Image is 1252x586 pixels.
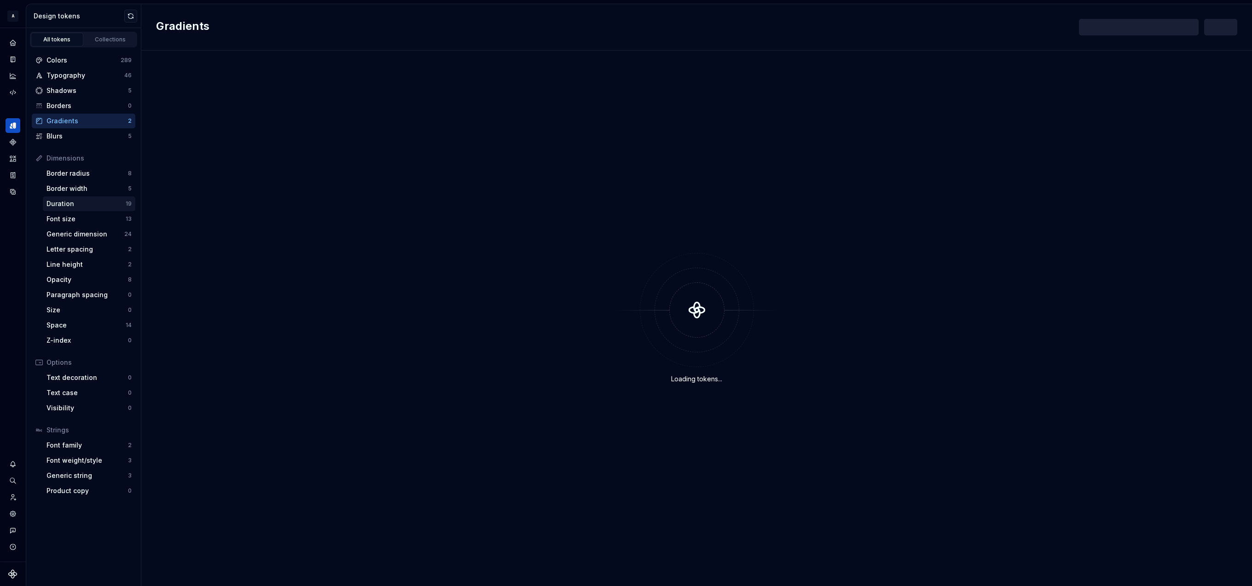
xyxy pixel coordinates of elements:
button: A [2,6,24,26]
div: Font family [46,441,128,450]
div: 0 [128,337,132,344]
a: Supernova Logo [8,569,17,579]
div: Options [46,358,132,367]
a: Gradients2 [32,114,135,128]
div: Letter spacing [46,245,128,254]
div: Font size [46,214,126,224]
div: Border width [46,184,128,193]
div: 14 [126,322,132,329]
a: Font size13 [43,212,135,226]
div: Product copy [46,486,128,495]
div: Text decoration [46,373,128,382]
div: 3 [128,457,132,464]
div: Text case [46,388,128,397]
div: Generic string [46,471,128,480]
div: 0 [128,306,132,314]
div: Shadows [46,86,128,95]
div: 24 [124,230,132,238]
div: 0 [128,374,132,381]
a: Borders0 [32,98,135,113]
a: Paragraph spacing0 [43,287,135,302]
a: Colors289 [32,53,135,68]
div: 8 [128,276,132,283]
a: Code automation [6,85,20,100]
div: 0 [128,404,132,412]
div: 2 [128,246,132,253]
div: Paragraph spacing [46,290,128,299]
a: Border radius8 [43,166,135,181]
div: Dimensions [46,154,132,163]
div: Borders [46,101,128,110]
a: Z-index0 [43,333,135,348]
a: Product copy0 [43,483,135,498]
a: Letter spacing2 [43,242,135,257]
a: Font weight/style3 [43,453,135,468]
a: Size0 [43,303,135,317]
div: 19 [126,200,132,207]
a: Documentation [6,52,20,67]
a: Design tokens [6,118,20,133]
a: Opacity8 [43,272,135,287]
div: All tokens [34,36,80,43]
div: 5 [128,185,132,192]
a: Border width5 [43,181,135,196]
a: Line height2 [43,257,135,272]
div: Loading tokens... [671,374,722,384]
div: Size [46,305,128,315]
div: A [7,11,18,22]
div: 8 [128,170,132,177]
div: 5 [128,132,132,140]
button: Search ⌘K [6,473,20,488]
div: Collections [87,36,133,43]
a: Font family2 [43,438,135,453]
button: Contact support [6,523,20,538]
div: 5 [128,87,132,94]
div: 0 [128,487,132,494]
h2: Gradients [156,19,209,35]
div: Opacity [46,275,128,284]
a: Shadows5 [32,83,135,98]
div: Home [6,35,20,50]
div: Font weight/style [46,456,128,465]
a: Duration19 [43,196,135,211]
div: 46 [124,72,132,79]
div: Duration [46,199,126,208]
a: Visibility0 [43,401,135,415]
div: Z-index [46,336,128,345]
a: Generic dimension24 [43,227,135,241]
div: 3 [128,472,132,479]
div: Visibility [46,403,128,413]
button: Notifications [6,457,20,471]
a: Data sources [6,184,20,199]
a: Space14 [43,318,135,333]
div: Blurs [46,132,128,141]
a: Invite team [6,490,20,505]
div: 289 [121,57,132,64]
div: 0 [128,102,132,109]
a: Generic string3 [43,468,135,483]
div: Gradients [46,116,128,126]
div: Strings [46,425,132,435]
div: 13 [126,215,132,223]
a: Typography46 [32,68,135,83]
a: Text case0 [43,385,135,400]
a: Analytics [6,69,20,83]
div: Generic dimension [46,230,124,239]
a: Settings [6,506,20,521]
div: Design tokens [34,11,124,21]
a: Storybook stories [6,168,20,183]
div: 2 [128,261,132,268]
a: Components [6,135,20,149]
a: Blurs5 [32,129,135,144]
div: Assets [6,151,20,166]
